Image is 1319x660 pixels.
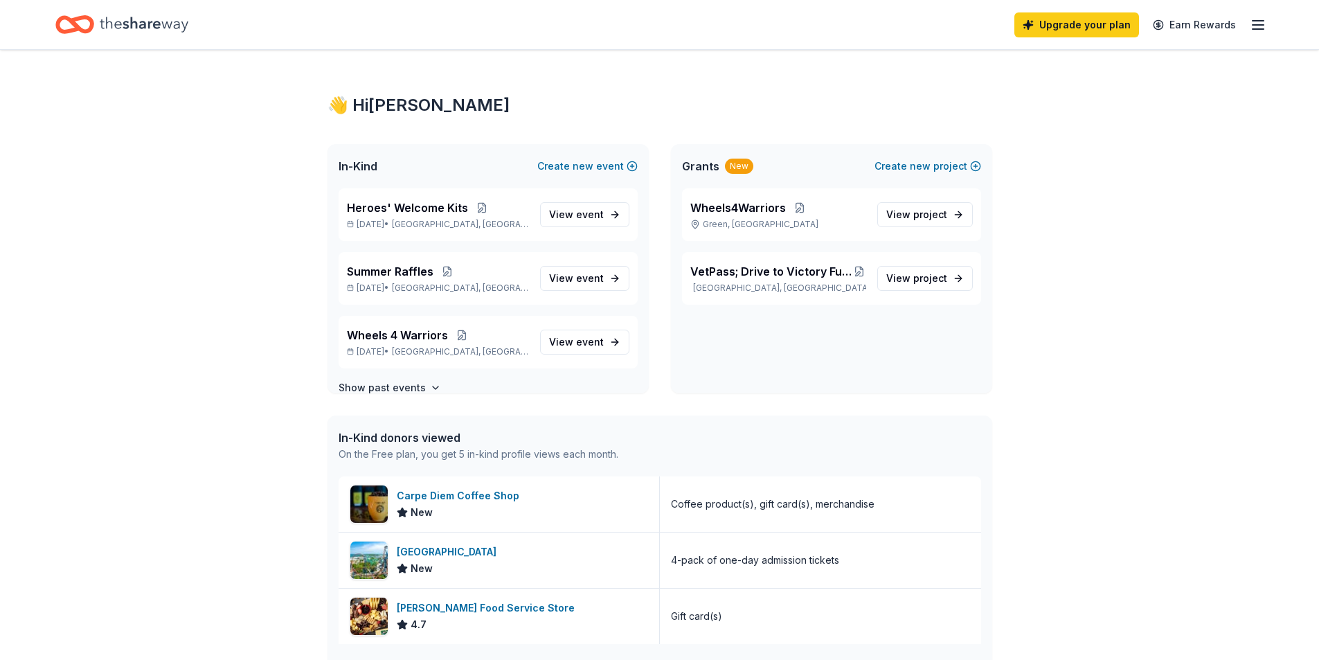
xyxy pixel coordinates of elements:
span: View [549,206,604,223]
span: VetPass; Drive to Victory Fund; Heroes' Welcome Kit; Got Your 6 [690,263,853,280]
img: Image for Cedar Point [350,542,388,579]
h4: Show past events [339,380,426,396]
span: event [576,208,604,220]
a: View project [877,202,973,227]
span: Wheels4Warriors [690,199,786,216]
span: 4.7 [411,616,427,633]
button: Show past events [339,380,441,396]
span: Grants [682,158,719,175]
span: [GEOGRAPHIC_DATA], [GEOGRAPHIC_DATA] [392,346,528,357]
span: new [910,158,931,175]
span: View [549,334,604,350]
a: Earn Rewards [1145,12,1244,37]
a: View event [540,202,629,227]
button: Createnewevent [537,158,638,175]
a: View project [877,266,973,291]
p: [DATE] • [347,283,529,294]
span: New [411,504,433,521]
span: View [886,206,947,223]
p: Green, [GEOGRAPHIC_DATA] [690,219,866,230]
div: In-Kind donors viewed [339,429,618,446]
p: [DATE] • [347,346,529,357]
span: View [886,270,947,287]
span: [GEOGRAPHIC_DATA], [GEOGRAPHIC_DATA] [392,283,528,294]
div: Coffee product(s), gift card(s), merchandise [671,496,874,512]
div: New [725,159,753,174]
span: event [576,272,604,284]
span: Summer Raffles [347,263,433,280]
a: Upgrade your plan [1014,12,1139,37]
div: [GEOGRAPHIC_DATA] [397,544,502,560]
span: project [913,272,947,284]
div: 👋 Hi [PERSON_NAME] [327,94,992,116]
div: On the Free plan, you get 5 in-kind profile views each month. [339,446,618,463]
p: [GEOGRAPHIC_DATA], [GEOGRAPHIC_DATA] [690,283,866,294]
a: View event [540,266,629,291]
a: Home [55,8,188,41]
div: Gift card(s) [671,608,722,625]
img: Image for Gordon Food Service Store [350,598,388,635]
span: [GEOGRAPHIC_DATA], [GEOGRAPHIC_DATA] [392,219,528,230]
span: Heroes' Welcome Kits [347,199,468,216]
span: View [549,270,604,287]
span: Wheels 4 Warriors [347,327,448,344]
span: New [411,560,433,577]
span: new [573,158,593,175]
span: project [913,208,947,220]
div: [PERSON_NAME] Food Service Store [397,600,580,616]
img: Image for Carpe Diem Coffee Shop [350,485,388,523]
button: Createnewproject [874,158,981,175]
span: In-Kind [339,158,377,175]
div: Carpe Diem Coffee Shop [397,488,525,504]
a: View event [540,330,629,355]
span: event [576,336,604,348]
p: [DATE] • [347,219,529,230]
div: 4-pack of one-day admission tickets [671,552,839,569]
